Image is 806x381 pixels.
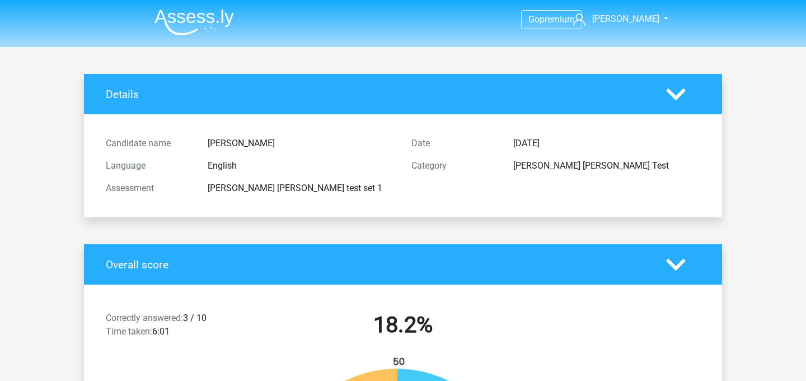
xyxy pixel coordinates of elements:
[97,182,199,195] div: Assessment
[199,182,403,195] div: [PERSON_NAME] [PERSON_NAME] test set 1
[505,159,709,173] div: [PERSON_NAME] [PERSON_NAME] Test
[403,137,505,150] div: Date
[528,14,540,25] span: Go
[106,326,152,337] span: Time taken:
[569,12,660,26] a: [PERSON_NAME]
[106,88,649,101] h4: Details
[97,159,199,173] div: Language
[403,159,505,173] div: Category
[522,12,582,27] a: Gopremium
[97,137,199,150] div: Candidate name
[540,14,575,25] span: premium
[199,159,403,173] div: English
[199,137,403,150] div: [PERSON_NAME]
[106,313,183,323] span: Correctly answered:
[97,312,250,343] div: 3 / 10 6:01
[259,312,547,338] h2: 18.2%
[106,258,649,271] h4: Overall score
[592,13,659,24] span: [PERSON_NAME]
[154,9,234,35] img: Assessly
[505,137,709,150] div: [DATE]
